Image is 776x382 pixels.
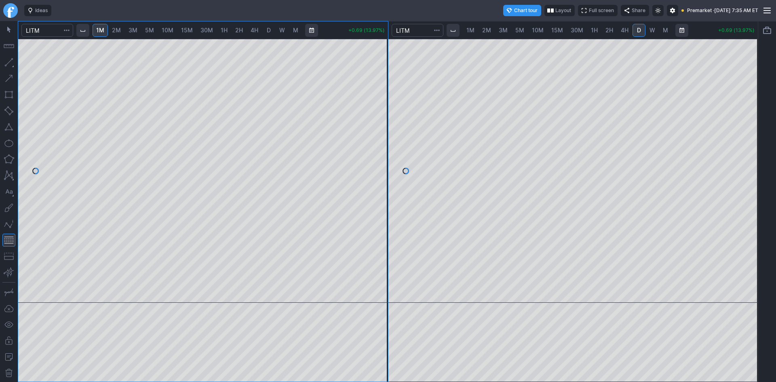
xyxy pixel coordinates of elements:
[663,27,668,34] span: M
[2,169,15,182] button: XABCD
[235,27,243,34] span: 2H
[617,24,632,37] a: 4H
[289,24,302,37] a: M
[217,24,231,37] a: 1H
[108,24,124,37] a: 2M
[76,24,89,37] button: Interval
[605,27,613,34] span: 2H
[637,27,641,34] span: D
[479,24,495,37] a: 2M
[2,137,15,150] button: Ellipse
[125,24,141,37] a: 3M
[2,88,15,101] button: Rectangle
[503,5,541,16] button: Chart tour
[2,104,15,117] button: Rotated rectangle
[463,24,478,37] a: 1M
[621,5,649,16] button: Share
[158,24,177,37] a: 10M
[567,24,587,37] a: 30M
[2,286,15,299] button: Drawing mode: Single
[2,334,15,347] button: Lock drawings
[761,24,774,37] button: Portfolio watchlist
[348,28,385,33] p: +0.69 (13.97%)
[2,185,15,198] button: Text
[392,24,443,37] input: Search
[141,24,158,37] a: 5M
[2,318,15,331] button: Hide drawings
[687,6,714,15] span: Premarket ·
[61,24,72,37] button: Search
[2,350,15,363] button: Add note
[515,27,524,34] span: 5M
[2,367,15,380] button: Remove all drawings
[514,6,538,15] span: Chart tour
[659,24,672,37] a: M
[718,28,755,33] p: +0.69 (13.97%)
[667,5,678,16] button: Settings
[2,250,15,263] button: Position
[162,27,173,34] span: 10M
[197,24,217,37] a: 30M
[221,27,228,34] span: 1H
[129,27,137,34] span: 3M
[587,24,601,37] a: 1H
[35,6,48,15] span: Ideas
[2,56,15,69] button: Line
[2,234,15,247] button: Fibonacci retracements
[2,40,15,53] button: Measure
[675,24,688,37] button: Range
[621,27,628,34] span: 4H
[551,27,563,34] span: 15M
[2,153,15,166] button: Polygon
[578,5,618,16] button: Full screen
[232,24,247,37] a: 2H
[305,24,318,37] button: Range
[262,24,275,37] a: D
[532,27,544,34] span: 10M
[482,27,491,34] span: 2M
[2,266,15,279] button: Anchored VWAP
[112,27,121,34] span: 2M
[279,27,285,34] span: W
[548,24,567,37] a: 15M
[632,6,645,15] span: Share
[499,27,508,34] span: 3M
[431,24,443,37] button: Search
[512,24,528,37] a: 5M
[544,5,575,16] button: Layout
[3,3,18,18] a: Finviz.com
[276,24,289,37] a: W
[293,27,298,34] span: M
[200,27,213,34] span: 30M
[591,27,598,34] span: 1H
[714,6,758,15] span: [DATE] 7:35 AM ET
[571,27,583,34] span: 30M
[652,5,664,16] button: Toggle light mode
[495,24,511,37] a: 3M
[2,217,15,230] button: Elliott waves
[247,24,262,37] a: 4H
[181,27,193,34] span: 15M
[21,24,73,37] input: Search
[93,24,108,37] a: 1M
[447,24,460,37] button: Interval
[2,302,15,315] button: Drawings autosave: Off
[96,27,104,34] span: 1M
[466,27,474,34] span: 1M
[528,24,547,37] a: 10M
[267,27,271,34] span: D
[251,27,258,34] span: 4H
[2,201,15,214] button: Brush
[646,24,659,37] a: W
[2,120,15,133] button: Triangle
[145,27,154,34] span: 5M
[633,24,645,37] a: D
[2,23,15,36] button: Mouse
[177,24,196,37] a: 15M
[602,24,617,37] a: 2H
[589,6,614,15] span: Full screen
[649,27,655,34] span: W
[2,72,15,85] button: Arrow
[555,6,571,15] span: Layout
[24,5,51,16] button: Ideas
